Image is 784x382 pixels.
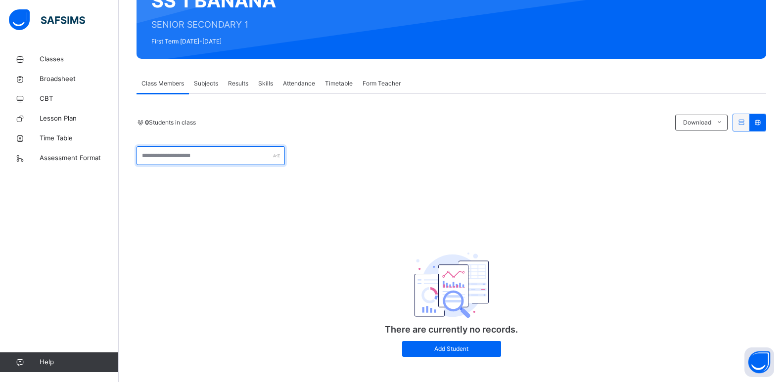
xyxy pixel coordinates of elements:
span: Broadsheet [40,74,119,84]
span: Download [683,118,711,127]
div: There are currently no records. [353,225,551,367]
p: There are currently no records. [353,323,551,336]
b: 0 [145,119,149,126]
span: Class Members [141,79,184,88]
img: classEmptyState.7d4ec5dc6d57f4e1adfd249b62c1c528.svg [415,253,489,318]
span: Attendance [283,79,315,88]
span: Assessment Format [40,153,119,163]
span: CBT [40,94,119,104]
span: Students in class [145,118,196,127]
span: Results [228,79,248,88]
span: Timetable [325,79,353,88]
span: Subjects [194,79,218,88]
span: Time Table [40,133,119,143]
span: Form Teacher [363,79,401,88]
span: Classes [40,54,119,64]
img: safsims [9,9,85,30]
span: Help [40,357,118,367]
span: Skills [258,79,273,88]
button: Open asap [744,347,774,377]
span: Add Student [410,344,494,353]
span: Lesson Plan [40,114,119,124]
